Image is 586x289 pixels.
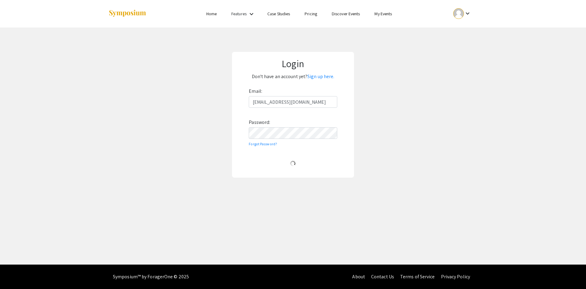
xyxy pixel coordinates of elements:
[305,11,317,16] a: Pricing
[288,158,298,169] img: Loading
[5,262,26,284] iframe: Chat
[108,9,146,18] img: Symposium by ForagerOne
[238,72,348,81] p: Don't have an account yet?
[352,273,365,280] a: About
[447,7,478,20] button: Expand account dropdown
[464,10,471,17] mat-icon: Expand account dropdown
[400,273,435,280] a: Terms of Service
[249,117,270,127] label: Password:
[249,142,277,146] a: Forgot Password?
[113,265,189,289] div: Symposium™ by ForagerOne © 2025
[238,58,348,69] h1: Login
[206,11,217,16] a: Home
[267,11,290,16] a: Case Studies
[248,10,255,18] mat-icon: Expand Features list
[307,73,334,80] a: Sign up here.
[374,11,392,16] a: My Events
[332,11,360,16] a: Discover Events
[441,273,470,280] a: Privacy Policy
[231,11,247,16] a: Features
[249,86,262,96] label: Email:
[371,273,394,280] a: Contact Us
